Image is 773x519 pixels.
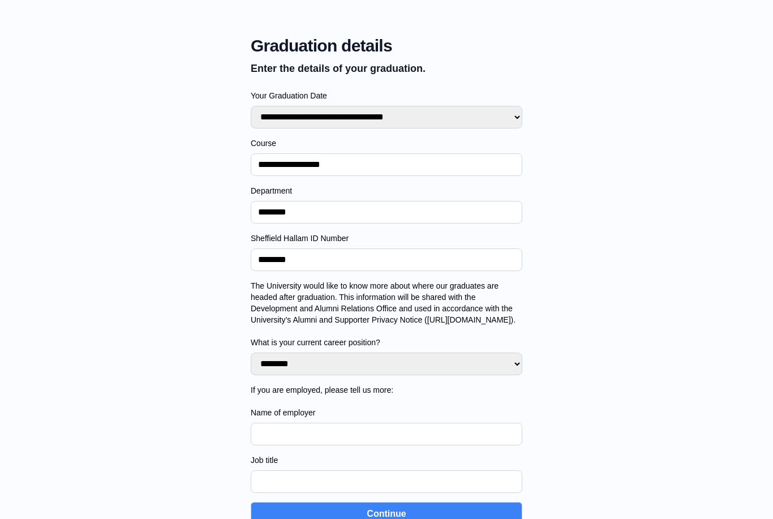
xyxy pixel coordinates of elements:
[251,138,522,149] label: Course
[251,61,522,76] p: Enter the details of your graduation.
[251,36,522,56] span: Graduation details
[251,233,522,244] label: Sheffield Hallam ID Number
[251,90,522,101] label: Your Graduation Date
[251,280,522,348] label: The University would like to know more about where our graduates are headed after graduation. Thi...
[251,384,522,418] label: If you are employed, please tell us more: Name of employer
[251,185,522,196] label: Department
[251,454,522,466] label: Job title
